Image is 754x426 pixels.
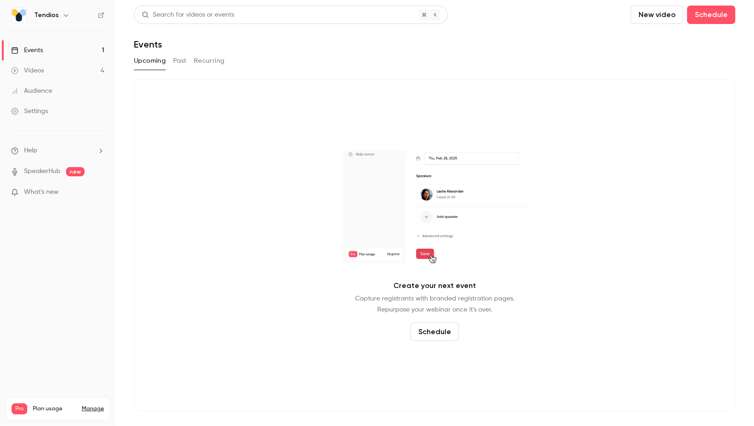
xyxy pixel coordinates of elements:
[11,86,52,96] div: Audience
[11,146,104,156] li: help-dropdown-opener
[410,323,459,341] button: Schedule
[24,167,60,176] a: SpeakerHub
[34,11,59,20] h6: Tendios
[24,187,59,197] span: What's new
[134,54,166,68] button: Upcoming
[24,146,37,156] span: Help
[687,6,736,24] button: Schedule
[11,107,48,116] div: Settings
[355,293,514,315] p: Capture registrants with branded registration pages. Repurpose your webinar once it's over.
[134,39,162,50] h1: Events
[142,10,234,20] div: Search for videos or events
[82,405,104,413] a: Manage
[631,6,683,24] button: New video
[33,405,76,413] span: Plan usage
[393,280,476,291] p: Create your next event
[194,54,225,68] button: Recurring
[12,8,26,23] img: Tendios
[11,66,44,75] div: Videos
[12,403,27,414] span: Pro
[66,167,84,176] span: new
[11,46,43,55] div: Events
[173,54,187,68] button: Past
